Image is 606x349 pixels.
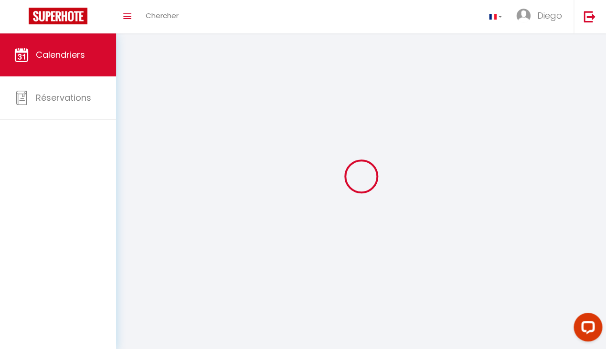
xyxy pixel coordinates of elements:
[537,10,562,21] span: Diego
[146,11,179,21] span: Chercher
[516,9,531,23] img: ...
[566,309,606,349] iframe: LiveChat chat widget
[584,11,595,22] img: logout
[36,49,85,61] span: Calendriers
[36,92,91,104] span: Réservations
[29,8,87,24] img: Super Booking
